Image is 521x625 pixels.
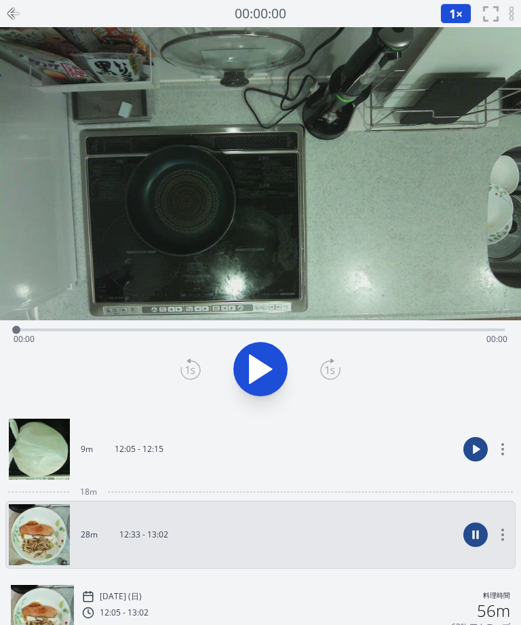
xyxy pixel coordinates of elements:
[477,603,510,619] h2: 56m
[81,444,93,455] p: 9m
[9,504,70,565] img: 250928033414_thumb.jpeg
[100,607,149,618] p: 12:05 - 13:02
[486,333,507,345] span: 00:00
[119,529,168,540] p: 12:33 - 13:02
[440,3,471,24] button: 1×
[9,419,70,480] img: 250928030616_thumb.jpeg
[80,487,97,497] span: 18m
[235,4,286,24] a: 00:00:00
[81,529,98,540] p: 28m
[449,5,456,22] span: 1
[100,591,142,602] p: [DATE] (日)
[483,590,510,603] p: 料理時間
[115,444,163,455] p: 12:05 - 12:15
